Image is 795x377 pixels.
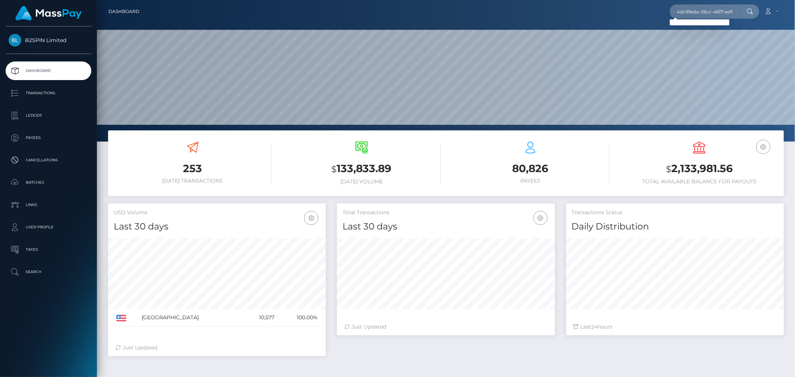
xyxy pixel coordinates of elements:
[15,6,82,20] img: MassPay Logo
[670,4,740,19] input: Search...
[6,173,91,192] a: Batches
[343,220,549,233] h4: Last 30 days
[6,37,91,44] span: B2SPIN Limited
[283,178,440,185] h6: [DATE] Volume
[114,220,320,233] h4: Last 30 days
[6,129,91,147] a: Payees
[116,315,126,321] img: US.png
[9,177,88,188] p: Batches
[277,309,321,326] td: 100.00%
[6,61,91,80] a: Dashboard
[9,199,88,210] p: Links
[116,344,318,352] div: Just Updated
[574,323,776,331] div: Last hours
[9,222,88,233] p: User Profile
[114,178,271,184] h6: [DATE] Transactions
[114,209,320,216] h5: USD Volume
[9,65,88,76] p: Dashboard
[621,178,778,185] h6: Total Available Balance for Payouts
[344,323,547,331] div: Just Updated
[572,209,778,216] h5: Transactions Status
[331,164,337,174] small: $
[9,132,88,143] p: Payees
[591,323,598,330] span: 24
[108,4,139,19] a: Dashboard
[6,218,91,237] a: User Profile
[9,244,88,255] p: Taxes
[6,196,91,214] a: Links
[343,209,549,216] h5: Total Transactions
[666,164,671,174] small: $
[6,151,91,170] a: Cancellations
[9,155,88,166] p: Cancellations
[9,110,88,121] p: Ledger
[621,161,778,177] h3: 2,133,981.56
[9,34,21,47] img: B2SPIN Limited
[9,88,88,99] p: Transactions
[283,161,440,177] h3: 133,833.89
[243,309,277,326] td: 10,577
[6,106,91,125] a: Ledger
[452,161,609,176] h3: 80,826
[572,220,778,233] h4: Daily Distribution
[139,309,243,326] td: [GEOGRAPHIC_DATA]
[9,266,88,278] p: Search
[6,263,91,281] a: Search
[114,161,271,176] h3: 253
[6,84,91,102] a: Transactions
[452,178,609,184] h6: Payees
[6,240,91,259] a: Taxes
